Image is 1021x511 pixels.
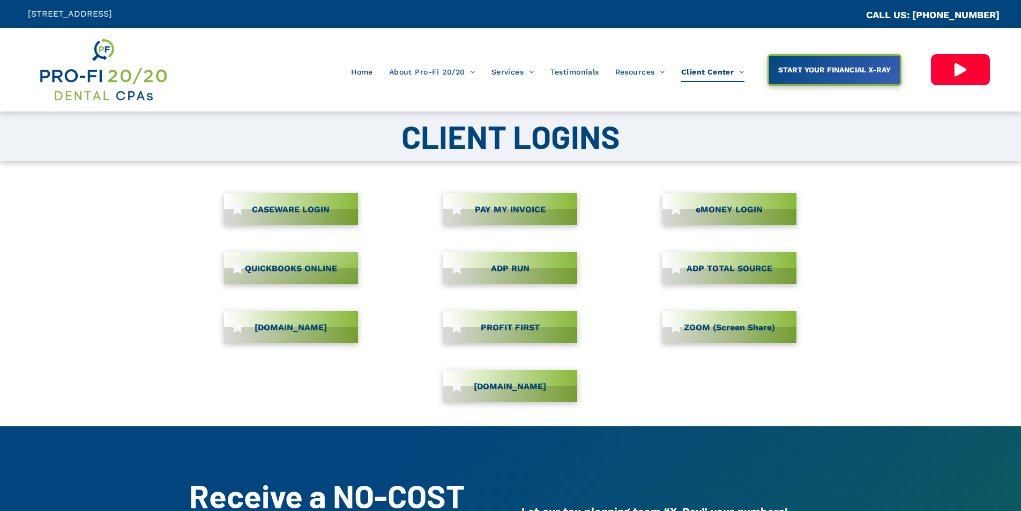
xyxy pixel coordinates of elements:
span: START YOUR FINANCIAL X-RAY [774,60,895,79]
a: START YOUR FINANCIAL X-RAY [767,54,901,86]
span: [DOMAIN_NAME] [251,317,331,338]
span: ZOOM (Screen Share) [680,317,779,338]
span: eMONEY LOGIN [692,199,766,220]
a: CALL US: [PHONE_NUMBER] [866,9,1000,20]
span: ADP TOTAL SOURCE [683,258,776,279]
span: PAY MY INVOICE [471,199,549,220]
span: CA::CALLC [821,10,866,20]
img: Get Dental CPA Consulting, Bookkeeping, & Bank Loans [38,36,168,103]
a: CASEWARE LOGIN [224,193,358,225]
a: QUICKBOOKS ONLINE [224,252,358,284]
a: PROFIT FIRST [443,311,577,343]
a: Client Center [673,62,752,82]
span: [DOMAIN_NAME] [470,376,550,397]
a: Home [343,62,381,82]
a: [DOMAIN_NAME] [224,311,358,343]
a: ADP RUN [443,252,577,284]
a: [DOMAIN_NAME] [443,370,577,402]
a: eMONEY LOGIN [662,193,796,225]
span: QUICKBOOKS ONLINE [241,258,341,279]
a: Services [483,62,542,82]
a: Resources [607,62,673,82]
a: ADP TOTAL SOURCE [662,252,796,284]
a: PAY MY INVOICE [443,193,577,225]
a: Testimonials [542,62,607,82]
a: About Pro-Fi 20/20 [381,62,483,82]
span: ADP RUN [487,258,533,279]
span: PROFIT FIRST [477,317,543,338]
span: [STREET_ADDRESS] [28,9,112,19]
span: CASEWARE LOGIN [248,199,333,220]
span: CLIENT LOGINS [401,117,620,155]
a: ZOOM (Screen Share) [662,311,796,343]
